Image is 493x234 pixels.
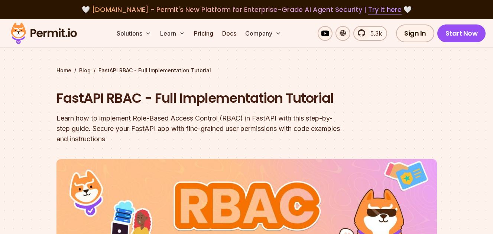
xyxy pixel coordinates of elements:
a: Sign In [396,24,434,42]
a: Blog [79,67,91,74]
a: 5.3k [353,26,387,41]
a: Docs [219,26,239,41]
a: Home [56,67,71,74]
button: Solutions [114,26,154,41]
a: Start Now [437,24,486,42]
a: Try it here [368,5,402,14]
button: Company [242,26,284,41]
div: / / [56,67,437,74]
h1: FastAPI RBAC - Full Implementation Tutorial [56,89,342,108]
span: [DOMAIN_NAME] - Permit's New Platform for Enterprise-Grade AI Agent Security | [92,5,402,14]
button: Learn [157,26,188,41]
div: 🤍 🤍 [18,4,475,15]
a: Pricing [191,26,216,41]
div: Learn how to implement Role-Based Access Control (RBAC) in FastAPI with this step-by-step guide. ... [56,113,342,144]
img: Permit logo [7,21,80,46]
span: 5.3k [366,29,382,38]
